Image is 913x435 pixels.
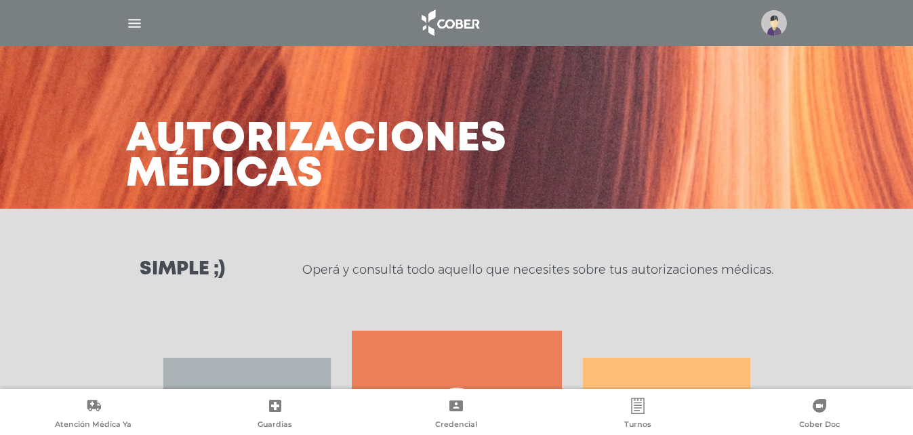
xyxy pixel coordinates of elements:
[126,122,507,192] h3: Autorizaciones médicas
[761,10,787,36] img: profile-placeholder.svg
[624,419,651,432] span: Turnos
[435,419,477,432] span: Credencial
[729,398,910,432] a: Cober Doc
[3,398,184,432] a: Atención Médica Ya
[126,15,143,32] img: Cober_menu-lines-white.svg
[366,398,548,432] a: Credencial
[799,419,840,432] span: Cober Doc
[184,398,366,432] a: Guardias
[140,260,225,279] h3: Simple ;)
[547,398,729,432] a: Turnos
[55,419,131,432] span: Atención Médica Ya
[414,7,485,39] img: logo_cober_home-white.png
[258,419,292,432] span: Guardias
[302,262,773,278] p: Operá y consultá todo aquello que necesites sobre tus autorizaciones médicas.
